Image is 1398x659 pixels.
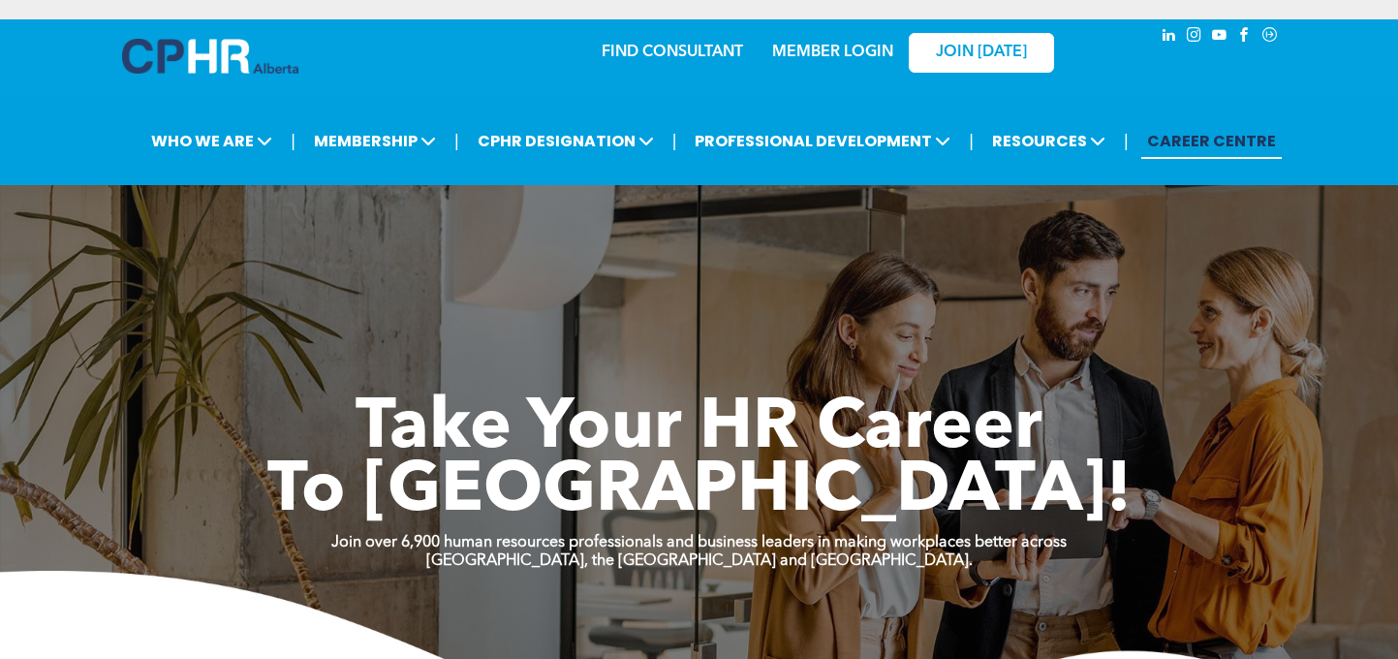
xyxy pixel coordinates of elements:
[426,553,973,569] strong: [GEOGRAPHIC_DATA], the [GEOGRAPHIC_DATA] and [GEOGRAPHIC_DATA].
[986,123,1111,159] span: RESOURCES
[472,123,660,159] span: CPHR DESIGNATION
[308,123,442,159] span: MEMBERSHIP
[1234,24,1256,50] a: facebook
[145,123,278,159] span: WHO WE ARE
[672,121,677,161] li: |
[291,121,295,161] li: |
[1124,121,1129,161] li: |
[1259,24,1281,50] a: Social network
[454,121,459,161] li: |
[267,457,1132,527] span: To [GEOGRAPHIC_DATA]!
[689,123,956,159] span: PROFESSIONAL DEVELOPMENT
[909,33,1054,73] a: JOIN [DATE]
[1159,24,1180,50] a: linkedin
[602,45,743,60] a: FIND CONSULTANT
[936,44,1027,62] span: JOIN [DATE]
[772,45,893,60] a: MEMBER LOGIN
[356,394,1042,464] span: Take Your HR Career
[122,39,298,74] img: A blue and white logo for cp alberta
[1184,24,1205,50] a: instagram
[1209,24,1230,50] a: youtube
[331,535,1067,550] strong: Join over 6,900 human resources professionals and business leaders in making workplaces better ac...
[969,121,974,161] li: |
[1141,123,1282,159] a: CAREER CENTRE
